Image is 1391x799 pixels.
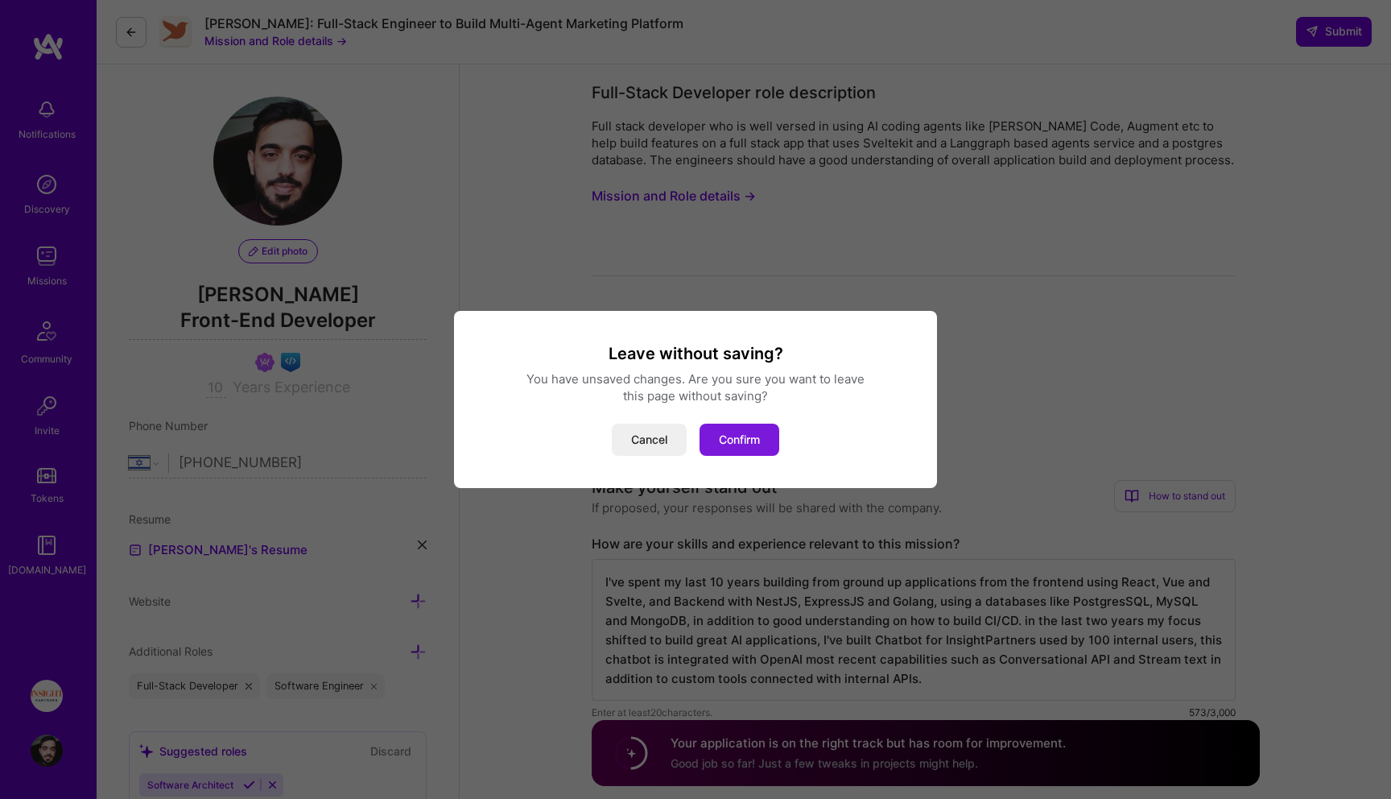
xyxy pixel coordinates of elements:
[473,343,918,364] h3: Leave without saving?
[454,311,937,488] div: modal
[473,387,918,404] div: this page without saving?
[473,371,918,387] div: You have unsaved changes. Are you sure you want to leave
[612,424,687,456] button: Cancel
[700,424,779,456] button: Confirm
